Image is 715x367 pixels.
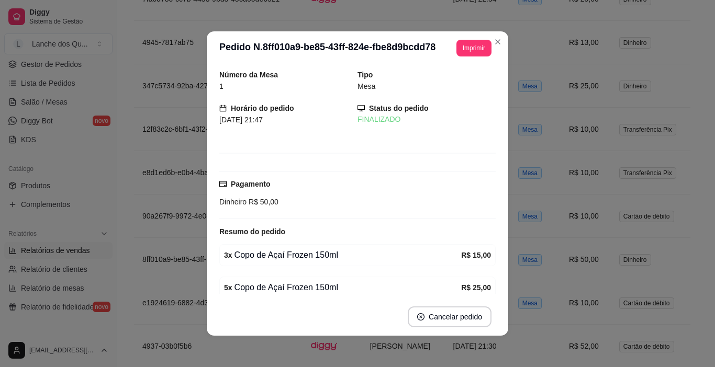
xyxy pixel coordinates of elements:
span: Mesa [357,82,375,90]
strong: 5 x [224,283,232,292]
span: 1 [219,82,224,90]
h3: Pedido N. 8ff010a9-be85-43ff-824e-fbe8d9bcdd78 [219,40,435,56]
span: calendar [219,105,227,112]
strong: R$ 25,00 [461,283,491,292]
span: close-circle [417,313,424,320]
span: desktop [357,105,365,112]
span: credit-card [219,180,227,188]
strong: Tipo [357,71,373,79]
span: Dinheiro [219,198,247,206]
strong: Resumo do pedido [219,227,285,236]
strong: Horário do pedido [231,104,294,112]
button: Imprimir [456,40,491,56]
div: FINALIZADO [357,114,496,125]
div: Copo de Açaí Frozen 150ml [224,249,461,261]
strong: R$ 15,00 [461,251,491,259]
button: close-circleCancelar pedido [408,306,491,327]
span: [DATE] 21:47 [219,116,263,124]
strong: Pagamento [231,180,270,188]
span: R$ 50,00 [247,198,278,206]
div: Copo de Açaí Frozen 150ml [224,281,461,294]
strong: Número da Mesa [219,71,278,79]
strong: 3 x [224,251,232,259]
button: Close [489,33,506,50]
strong: Status do pedido [369,104,429,112]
